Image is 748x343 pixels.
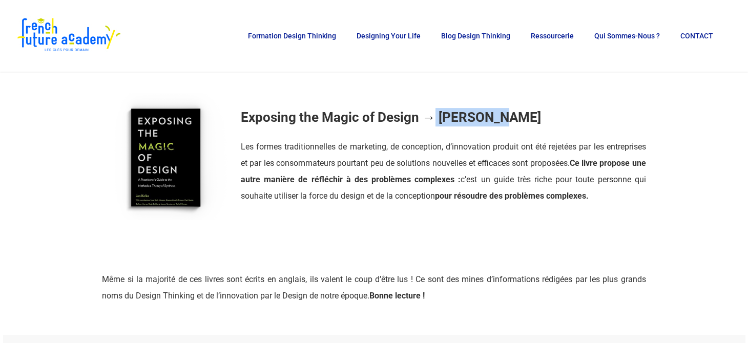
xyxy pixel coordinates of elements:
[589,32,665,39] a: Qui sommes-nous ?
[680,32,713,40] span: CONTACT
[594,32,660,40] span: Qui sommes-nous ?
[441,32,510,40] span: Blog Design Thinking
[241,110,541,125] strong: Exposing the Magic of Design → [PERSON_NAME]
[243,32,341,39] a: Formation Design Thinking
[531,32,574,40] span: Ressourcerie
[351,32,426,39] a: Designing Your Life
[102,274,646,301] span: Même si la majorité de ces livres sont écrits en anglais, ils valent le coup d’être lus ! Ce sont...
[14,15,122,56] img: French Future Academy
[526,32,579,39] a: Ressourcerie
[248,32,336,40] span: Formation Design Thinking
[435,191,589,201] strong: pour résoudre des problèmes complexes.
[369,291,425,301] strong: Bonne lecture !
[241,142,646,201] span: Les formes traditionnelles de marketing, de conception, d’innovation produit ont été rejetées par...
[357,32,421,40] span: Designing Your Life
[675,32,718,39] a: CONTACT
[436,32,515,39] a: Blog Design Thinking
